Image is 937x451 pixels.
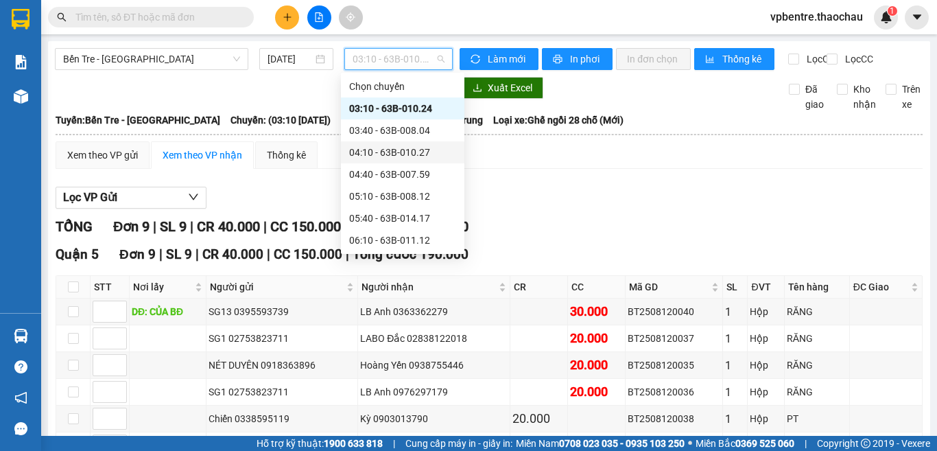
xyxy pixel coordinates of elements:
[360,411,508,426] div: Kỳ 0903013790
[616,48,691,70] button: In đơn chọn
[267,246,270,262] span: |
[735,438,794,449] strong: 0369 525 060
[542,48,613,70] button: printerIn phơi
[132,304,204,319] div: DĐ: CỦA BĐ
[159,246,163,262] span: |
[63,189,117,206] span: Lọc VP Gửi
[559,438,685,449] strong: 0708 023 035 - 0935 103 250
[570,302,623,321] div: 30.000
[628,411,720,426] div: BT2508120038
[723,276,748,299] th: SL
[725,410,746,428] div: 1
[628,384,720,400] div: BT2508120036
[210,279,344,294] span: Người gửi
[570,382,623,402] div: 20.000
[696,436,794,451] span: Miền Bắc
[339,5,363,30] button: aim
[275,5,299,30] button: plus
[257,436,383,451] span: Hỗ trợ kỹ thuật:
[324,438,383,449] strong: 1900 633 818
[787,358,847,373] div: RĂNG
[393,436,395,451] span: |
[405,436,512,451] span: Cung cấp máy in - giấy in:
[353,49,444,69] span: 03:10 - 63B-010.24
[353,246,468,262] span: Tổng cước 190.000
[460,48,538,70] button: syncLàm mới
[341,76,464,97] div: Chọn chuyến
[626,406,722,432] td: BT2508120038
[800,82,829,112] span: Đã giao
[283,12,292,22] span: plus
[75,10,237,25] input: Tìm tên, số ĐT hoặc mã đơn
[209,304,356,319] div: SG13 0395593739
[160,218,187,235] span: SL 9
[488,51,527,67] span: Làm mới
[890,6,894,16] span: 1
[202,246,263,262] span: CR 40.000
[748,276,784,299] th: ĐVT
[197,218,260,235] span: CR 40.000
[694,48,774,70] button: bar-chartThống kê
[510,276,568,299] th: CR
[462,77,543,99] button: downloadXuất Excel
[848,82,881,112] span: Kho nhận
[360,384,508,400] div: LB Anh 0976297179
[853,279,908,294] span: ĐC Giao
[56,115,220,126] b: Tuyến: Bến Tre - [GEOGRAPHIC_DATA]
[361,279,496,294] span: Người nhận
[119,246,156,262] span: Đơn 9
[911,11,923,23] span: caret-down
[349,233,456,248] div: 06:10 - 63B-011.12
[349,211,456,226] div: 05:40 - 63B-014.17
[209,331,356,346] div: SG1 02753823711
[750,411,781,426] div: Hộp
[133,279,192,294] span: Nơi lấy
[725,330,746,347] div: 1
[267,148,306,163] div: Thống kê
[153,218,156,235] span: |
[188,192,199,203] span: down
[209,411,356,426] div: Chiến 0338595119
[516,436,685,451] span: Miền Nam
[360,331,508,346] div: LABO Đắc 02838122018
[349,167,456,182] div: 04:40 - 63B-007.59
[759,8,874,25] span: vpbentre.thaochau
[471,54,482,65] span: sync
[626,379,722,406] td: BT2508120036
[725,357,746,374] div: 1
[725,384,746,401] div: 1
[512,409,565,428] div: 20.000
[568,276,626,299] th: CC
[628,331,720,346] div: BT2508120037
[263,218,267,235] span: |
[195,246,199,262] span: |
[787,304,847,319] div: RĂNG
[570,356,623,375] div: 20.000
[626,325,722,352] td: BT2508120037
[209,384,356,400] div: SG1 02753823711
[750,358,781,373] div: Hộp
[209,358,356,373] div: NÉT DUYÊN 0918363896
[57,12,67,22] span: search
[722,51,763,67] span: Thống kê
[888,6,897,16] sup: 1
[346,12,355,22] span: aim
[349,145,456,160] div: 04:10 - 63B-010.27
[113,218,150,235] span: Đơn 9
[861,439,870,448] span: copyright
[493,113,624,128] span: Loại xe: Ghế ngồi 28 chỗ (Mới)
[473,83,482,94] span: download
[705,54,717,65] span: bar-chart
[63,49,240,69] span: Bến Tre - Sài Gòn
[56,246,99,262] span: Quận 5
[91,276,130,299] th: STT
[349,123,456,138] div: 03:40 - 63B-008.04
[553,54,565,65] span: printer
[163,148,242,163] div: Xem theo VP nhận
[840,51,875,67] span: Lọc CC
[346,246,349,262] span: |
[268,51,313,67] input: 13/08/2025
[785,276,850,299] th: Tên hàng
[805,436,807,451] span: |
[801,51,837,67] span: Lọc CR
